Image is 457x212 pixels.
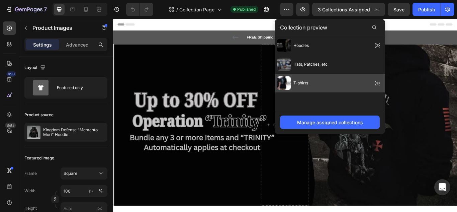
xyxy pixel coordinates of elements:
[297,119,363,126] div: Manage assigned collections
[318,6,370,13] span: 3 collections assigned
[388,3,410,16] button: Save
[179,6,214,13] span: Collection Page
[277,58,291,71] img: preview-img
[293,61,328,67] span: Hats, Patches, etc
[280,116,380,129] button: Manage assigned collections
[413,3,441,16] button: Publish
[97,206,102,211] span: px
[434,179,450,195] div: Open Intercom Messenger
[24,188,35,194] label: Width
[393,7,404,12] span: Save
[33,41,52,48] p: Settings
[61,167,107,180] button: Square
[187,121,222,127] div: Drop element here
[293,43,309,49] span: Hoodies
[237,6,256,12] span: Published
[44,5,47,13] p: 7
[43,128,105,137] p: Kingdom Defense "Memento Mori" Hoodie
[61,185,107,197] input: px%
[99,188,103,194] div: %
[27,126,40,139] img: product feature img
[87,187,95,195] button: %
[89,188,94,194] div: px
[97,187,105,195] button: px
[24,205,37,211] label: Height
[57,80,98,95] div: Featured only
[24,170,37,176] label: Frame
[64,170,77,176] span: Square
[6,71,16,77] div: 450
[113,19,457,212] iframe: Design area
[277,76,291,90] img: preview-img
[66,41,89,48] p: Advanced
[24,63,47,72] div: Layout
[24,112,54,118] div: Product source
[277,39,291,52] img: preview-img
[32,24,89,32] p: Product Images
[280,23,327,31] span: Collection preview
[293,80,308,86] span: T-shirts
[312,3,385,16] button: 3 collections assigned
[126,3,153,16] div: Undo/Redo
[418,6,435,13] div: Publish
[3,3,50,16] button: 7
[176,6,178,13] span: /
[5,123,16,128] div: Beta
[24,155,54,161] div: Featured image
